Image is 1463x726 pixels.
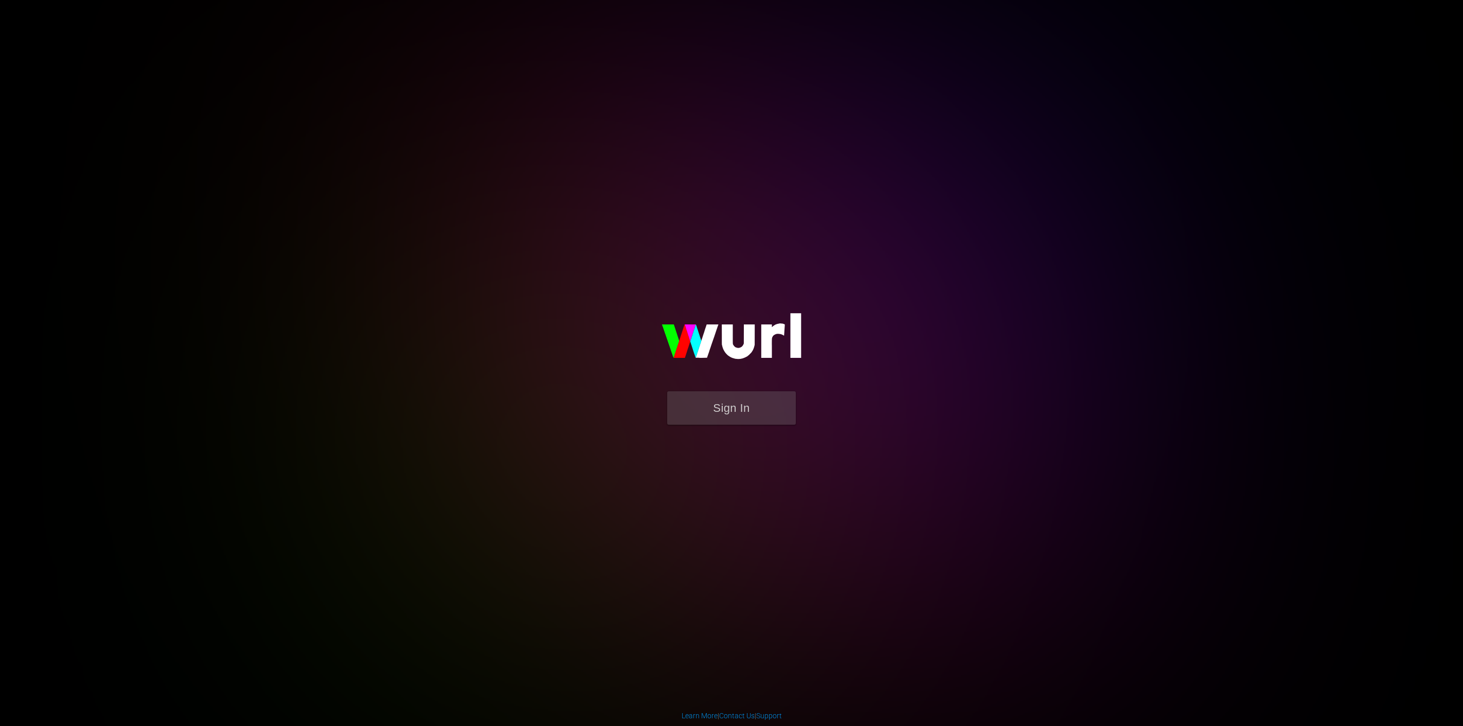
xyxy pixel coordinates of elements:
a: Learn More [682,712,718,720]
button: Sign In [667,391,796,425]
div: | | [682,711,782,721]
a: Contact Us [719,712,755,720]
a: Support [756,712,782,720]
img: wurl-logo-on-black-223613ac3d8ba8fe6dc639794a292ebdb59501304c7dfd60c99c58986ef67473.svg [629,291,834,391]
